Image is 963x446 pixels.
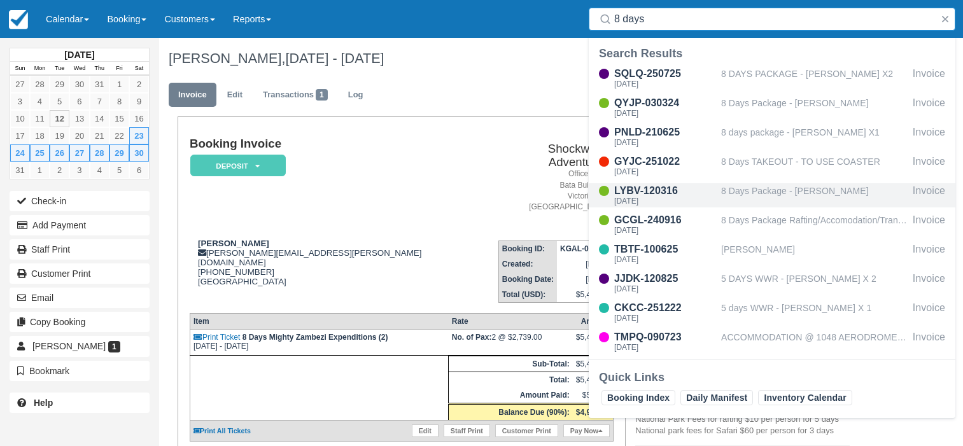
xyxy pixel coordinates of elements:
[449,356,573,372] th: Sub-Total:
[109,127,129,144] a: 22
[69,62,89,76] th: Wed
[614,125,716,140] div: PNLD-210625
[913,125,945,149] div: Invoice
[190,154,281,178] a: Deposit
[69,144,89,162] a: 27
[498,240,557,256] th: Booking ID:
[109,110,129,127] a: 15
[614,8,935,31] input: Search ( / )
[614,242,716,257] div: TBTF-100625
[90,110,109,127] a: 14
[721,300,908,324] div: 5 days WWR - [PERSON_NAME] X 1
[913,271,945,295] div: Invoice
[129,127,149,144] a: 23
[10,62,30,76] th: Sun
[589,271,955,295] a: JJDK-120825[DATE]5 DAYS WWR - [PERSON_NAME] X 2Invoice
[169,51,872,66] h1: [PERSON_NAME],
[614,80,716,88] div: [DATE]
[573,313,614,329] th: Amount
[30,162,50,179] a: 1
[190,313,448,329] th: Item
[190,239,481,302] div: [PERSON_NAME][EMAIL_ADDRESS][PERSON_NAME][DOMAIN_NAME] [PHONE_NUMBER] [GEOGRAPHIC_DATA]
[721,66,908,90] div: 8 DAYS PACKAGE - [PERSON_NAME] X2
[498,256,557,272] th: Created:
[30,62,50,76] th: Mon
[412,424,439,437] a: Edit
[50,110,69,127] a: 12
[913,154,945,178] div: Invoice
[589,242,955,266] a: TBTF-100625[DATE][PERSON_NAME]Invoice
[614,197,716,205] div: [DATE]
[90,93,109,110] a: 7
[90,162,109,179] a: 4
[129,162,149,179] a: 6
[10,288,150,308] button: Email
[108,341,120,352] span: 1
[30,144,50,162] a: 25
[680,390,753,405] a: Daily Manifest
[218,83,252,108] a: Edit
[34,398,53,408] b: Help
[285,50,384,66] span: [DATE] - [DATE]
[560,244,610,253] strong: KGAL-081224
[601,390,675,405] a: Booking Index
[50,93,69,110] a: 5
[10,127,30,144] a: 17
[589,330,955,354] a: TMPQ-090723[DATE]ACCOMMODATION @ 1048 AERODROME - [PERSON_NAME] X1Invoice
[50,62,69,76] th: Tue
[32,341,106,351] span: [PERSON_NAME]
[90,76,109,93] a: 31
[563,424,610,437] a: Pay Now
[69,162,89,179] a: 3
[576,333,610,352] div: $5,478.00
[10,144,30,162] a: 24
[50,162,69,179] a: 2
[913,183,945,207] div: Invoice
[913,330,945,354] div: Invoice
[721,330,908,354] div: ACCOMMODATION @ 1048 AERODROME - [PERSON_NAME] X1
[495,424,558,437] a: Customer Print
[10,215,150,235] button: Add Payment
[10,393,150,413] a: Help
[30,110,50,127] a: 11
[614,300,716,316] div: CKCC-251222
[721,242,908,266] div: [PERSON_NAME]
[50,76,69,93] a: 29
[50,144,69,162] a: 26
[576,408,610,417] strong: $4,930.20
[614,66,716,81] div: SQLQ-250725
[589,66,955,90] a: SQLQ-250725[DATE]8 DAYS PACKAGE - [PERSON_NAME] X2Invoice
[90,127,109,144] a: 21
[449,403,573,420] th: Balance Due (90%):
[129,76,149,93] a: 2
[30,76,50,93] a: 28
[913,300,945,324] div: Invoice
[557,272,614,287] td: [DATE]
[614,95,716,111] div: QYJP-030324
[198,239,269,248] strong: [PERSON_NAME]
[109,93,129,110] a: 8
[614,139,716,146] div: [DATE]
[129,93,149,110] a: 9
[10,191,150,211] button: Check-in
[109,76,129,93] a: 1
[10,239,150,260] a: Staff Print
[614,183,716,199] div: LYBV-120316
[30,93,50,110] a: 4
[589,213,955,237] a: GCGL-240916[DATE]8 Days Package Rafting/Accomodation/Transfers/Dinners/Park fees - MargusInvoice
[573,372,614,387] td: $5,478.00
[449,372,573,387] th: Total:
[599,46,945,61] div: Search Results
[913,95,945,120] div: Invoice
[599,370,945,385] div: Quick Links
[721,213,908,237] div: 8 Days Package Rafting/Accomodation/Transfers/Dinners/Park fees - Margus
[69,93,89,110] a: 6
[449,387,573,404] th: Amount Paid:
[721,154,908,178] div: 8 Days TAKEOUT - TO USE COASTER
[10,336,150,356] a: [PERSON_NAME] 1
[486,143,608,169] h2: Shockwave Adventures
[190,329,448,355] td: [DATE] - [DATE]
[193,333,240,342] a: Print Ticket
[758,390,852,405] a: Inventory Calendar
[10,361,150,381] button: Bookmark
